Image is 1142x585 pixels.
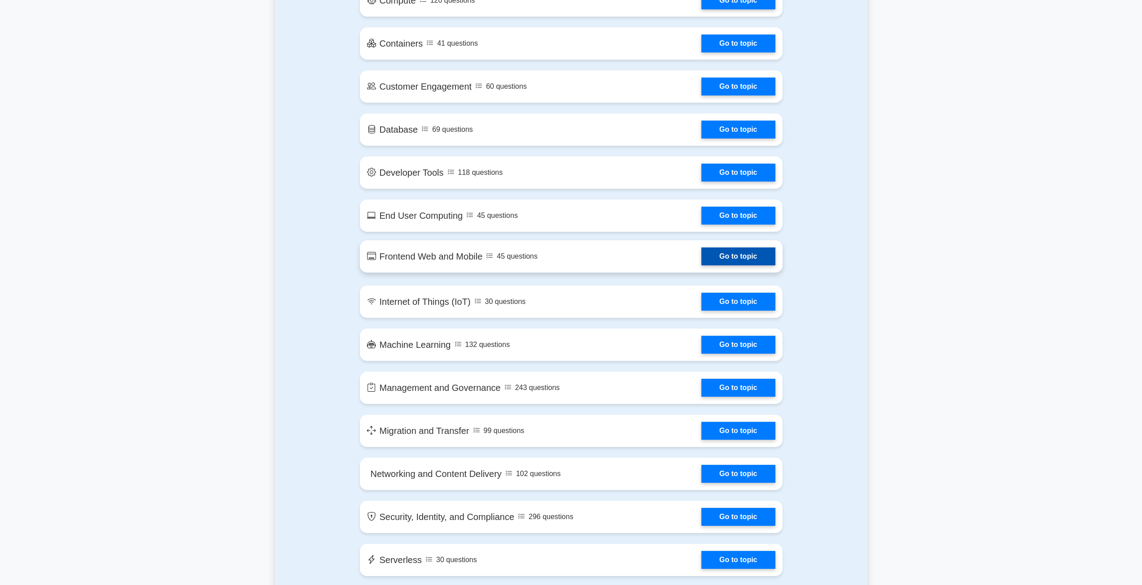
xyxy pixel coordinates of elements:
a: Go to topic [701,293,775,311]
a: Go to topic [701,121,775,139]
a: Go to topic [701,247,775,265]
a: Go to topic [701,422,775,440]
a: Go to topic [701,207,775,225]
a: Go to topic [701,379,775,397]
a: Go to topic [701,35,775,52]
a: Go to topic [701,164,775,182]
a: Go to topic [701,465,775,483]
a: Go to topic [701,78,775,95]
a: Go to topic [701,551,775,569]
a: Go to topic [701,336,775,354]
a: Go to topic [701,508,775,526]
